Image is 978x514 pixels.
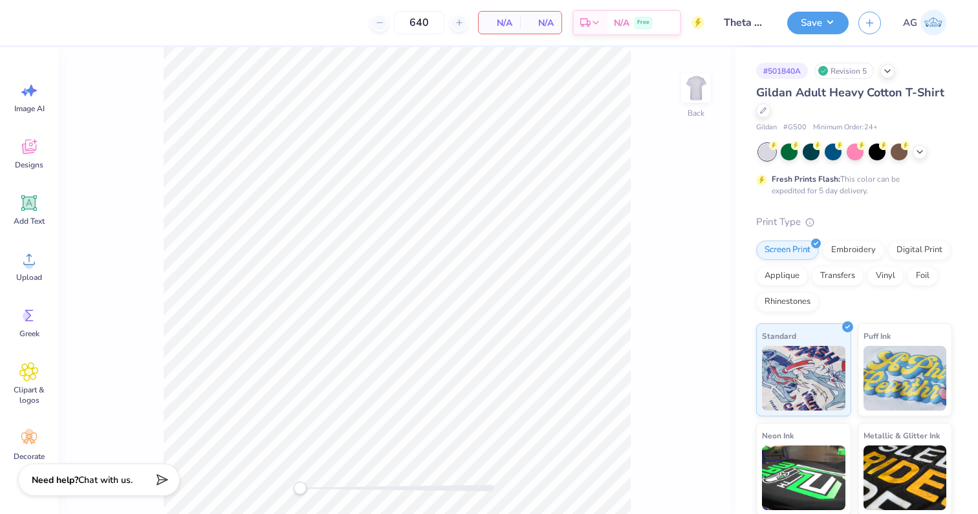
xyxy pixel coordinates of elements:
[813,122,878,133] span: Minimum Order: 24 +
[756,241,819,260] div: Screen Print
[14,451,45,462] span: Decorate
[920,10,946,36] img: Ana Gonzalez
[783,122,807,133] span: # G500
[14,103,45,114] span: Image AI
[762,429,794,442] span: Neon Ink
[614,16,629,30] span: N/A
[32,474,78,486] strong: Need help?
[814,63,874,79] div: Revision 5
[683,75,709,101] img: Back
[888,241,951,260] div: Digital Print
[528,16,554,30] span: N/A
[756,215,952,230] div: Print Type
[294,482,307,495] div: Accessibility label
[714,10,777,36] input: Untitled Design
[756,266,808,286] div: Applique
[903,16,917,30] span: AG
[486,16,512,30] span: N/A
[907,266,938,286] div: Foil
[762,346,845,411] img: Standard
[78,474,133,486] span: Chat with us.
[864,429,940,442] span: Metallic & Glitter Ink
[864,445,947,510] img: Metallic & Glitter Ink
[812,266,864,286] div: Transfers
[864,346,947,411] img: Puff Ink
[897,10,952,36] a: AG
[823,241,884,260] div: Embroidery
[19,328,39,339] span: Greek
[688,107,704,119] div: Back
[16,272,42,283] span: Upload
[756,292,819,312] div: Rhinestones
[867,266,904,286] div: Vinyl
[637,18,649,27] span: Free
[394,11,444,34] input: – –
[772,174,840,184] strong: Fresh Prints Flash:
[756,122,777,133] span: Gildan
[8,385,50,405] span: Clipart & logos
[864,329,891,343] span: Puff Ink
[756,63,808,79] div: # 501840A
[762,445,845,510] img: Neon Ink
[787,12,849,34] button: Save
[762,329,796,343] span: Standard
[14,216,45,226] span: Add Text
[772,173,931,197] div: This color can be expedited for 5 day delivery.
[756,85,944,100] span: Gildan Adult Heavy Cotton T-Shirt
[15,160,43,170] span: Designs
